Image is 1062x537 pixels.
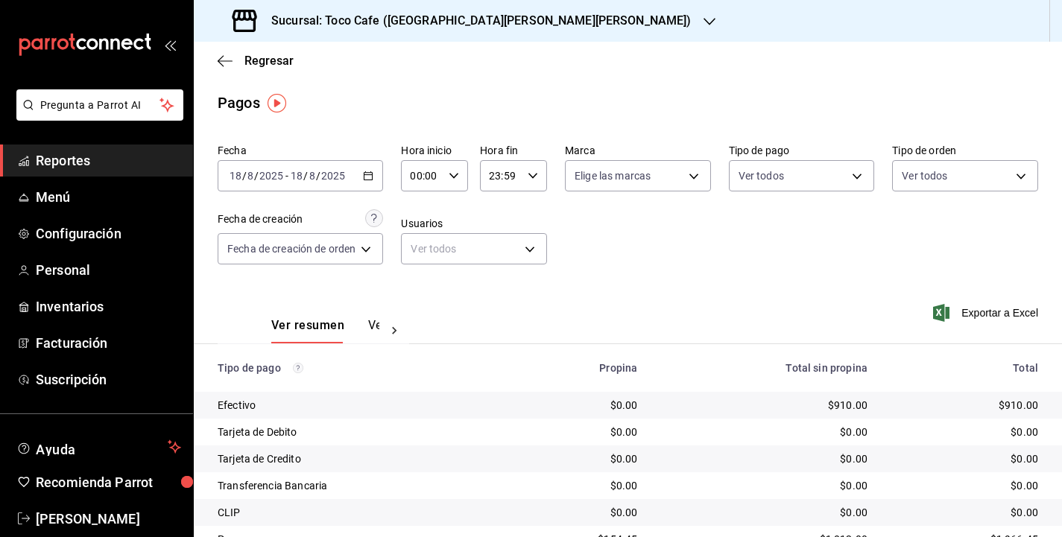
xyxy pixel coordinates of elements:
span: Recomienda Parrot [36,472,181,492]
div: $0.00 [661,505,867,520]
label: Hora fin [480,145,547,156]
div: navigation tabs [271,318,379,343]
div: $0.00 [523,478,637,493]
div: Total sin propina [661,362,867,374]
label: Tipo de orden [892,145,1038,156]
span: Ver todos [902,168,947,183]
span: Regresar [244,54,294,68]
div: $0.00 [523,398,637,413]
label: Hora inicio [401,145,468,156]
div: $0.00 [891,478,1038,493]
input: ---- [259,170,284,182]
span: Facturación [36,333,181,353]
button: Ver pagos [368,318,424,343]
span: Ver todos [739,168,784,183]
a: Pregunta a Parrot AI [10,108,183,124]
span: / [303,170,308,182]
div: Fecha de creación [218,212,303,227]
span: Fecha de creación de orden [227,241,355,256]
span: Menú [36,187,181,207]
button: Regresar [218,54,294,68]
button: Exportar a Excel [936,304,1038,322]
label: Tipo de pago [729,145,875,156]
div: $910.00 [891,398,1038,413]
span: Configuración [36,223,181,244]
div: Pagos [218,92,260,114]
span: Suscripción [36,369,181,390]
span: Inventarios [36,296,181,317]
div: $0.00 [891,425,1038,439]
div: CLIP [218,505,499,520]
input: -- [309,170,316,182]
label: Usuarios [401,218,547,229]
div: $0.00 [661,478,867,493]
div: Total [891,362,1038,374]
button: Pregunta a Parrot AI [16,89,183,121]
input: -- [229,170,242,182]
div: $910.00 [661,398,867,413]
span: Personal [36,260,181,280]
label: Fecha [218,145,383,156]
div: Propina [523,362,637,374]
span: / [254,170,259,182]
div: Tarjeta de Credito [218,451,499,466]
div: $0.00 [891,451,1038,466]
div: $0.00 [661,451,867,466]
h3: Sucursal: Toco Cafe ([GEOGRAPHIC_DATA][PERSON_NAME][PERSON_NAME]) [259,12,692,30]
span: / [242,170,247,182]
div: $0.00 [523,505,637,520]
input: ---- [320,170,346,182]
div: Tarjeta de Debito [218,425,499,439]
label: Marca [565,145,711,156]
button: Ver resumen [271,318,344,343]
span: Reportes [36,150,181,171]
span: Elige las marcas [575,168,651,183]
input: -- [247,170,254,182]
span: Ayuda [36,438,162,456]
div: Tipo de pago [218,362,499,374]
div: $0.00 [891,505,1038,520]
svg: Los pagos realizados con Pay y otras terminales son montos brutos. [293,363,303,373]
img: Tooltip marker [268,94,286,112]
div: $0.00 [523,425,637,439]
span: - [285,170,288,182]
div: $0.00 [523,451,637,466]
div: Ver todos [401,233,547,264]
button: open_drawer_menu [164,39,176,51]
div: Transferencia Bancaria [218,478,499,493]
div: Efectivo [218,398,499,413]
span: / [316,170,320,182]
input: -- [290,170,303,182]
span: [PERSON_NAME] [36,509,181,529]
span: Pregunta a Parrot AI [40,98,160,113]
div: $0.00 [661,425,867,439]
